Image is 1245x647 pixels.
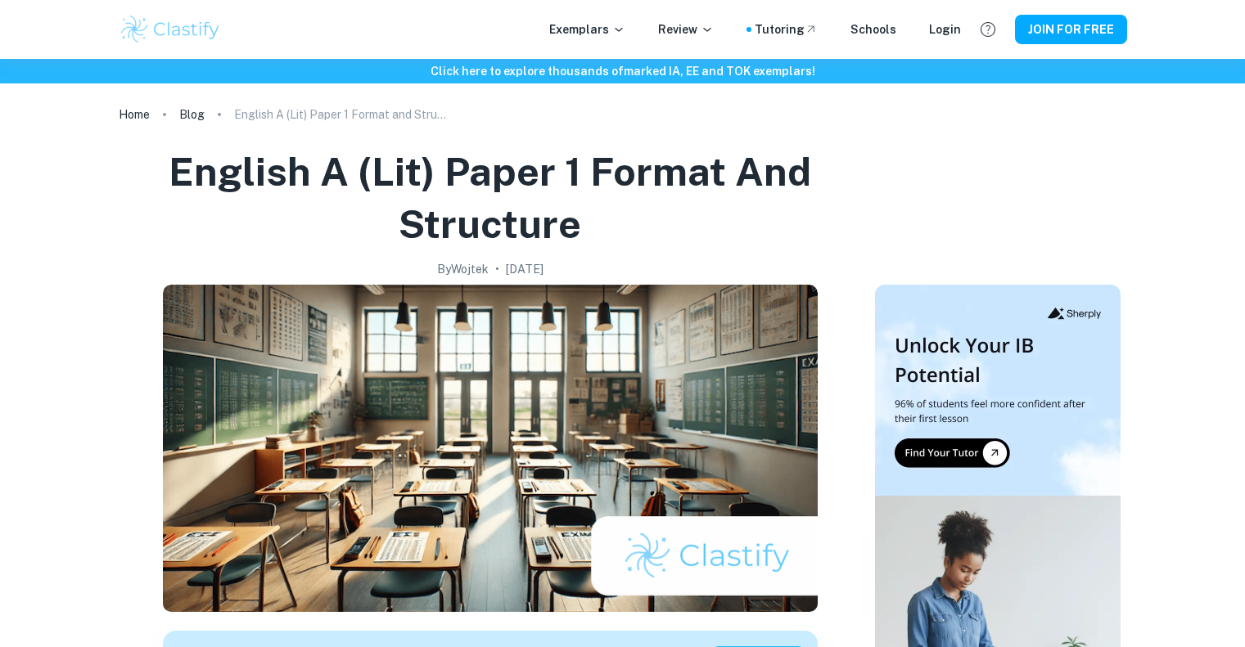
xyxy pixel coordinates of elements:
[506,260,544,278] h2: [DATE]
[549,20,625,38] p: Exemplars
[163,285,818,612] img: English A (Lit) Paper 1 Format and Structure cover image
[179,103,205,126] a: Blog
[119,103,150,126] a: Home
[929,20,961,38] a: Login
[1015,15,1127,44] button: JOIN FOR FREE
[119,13,223,46] img: Clastify logo
[437,260,489,278] h2: By Wojtek
[234,106,447,124] p: English A (Lit) Paper 1 Format and Structure
[755,20,818,38] a: Tutoring
[495,260,499,278] p: •
[850,20,896,38] a: Schools
[3,62,1242,80] h6: Click here to explore thousands of marked IA, EE and TOK exemplars !
[658,20,714,38] p: Review
[125,146,855,250] h1: English A (Lit) Paper 1 Format and Structure
[974,16,1002,43] button: Help and Feedback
